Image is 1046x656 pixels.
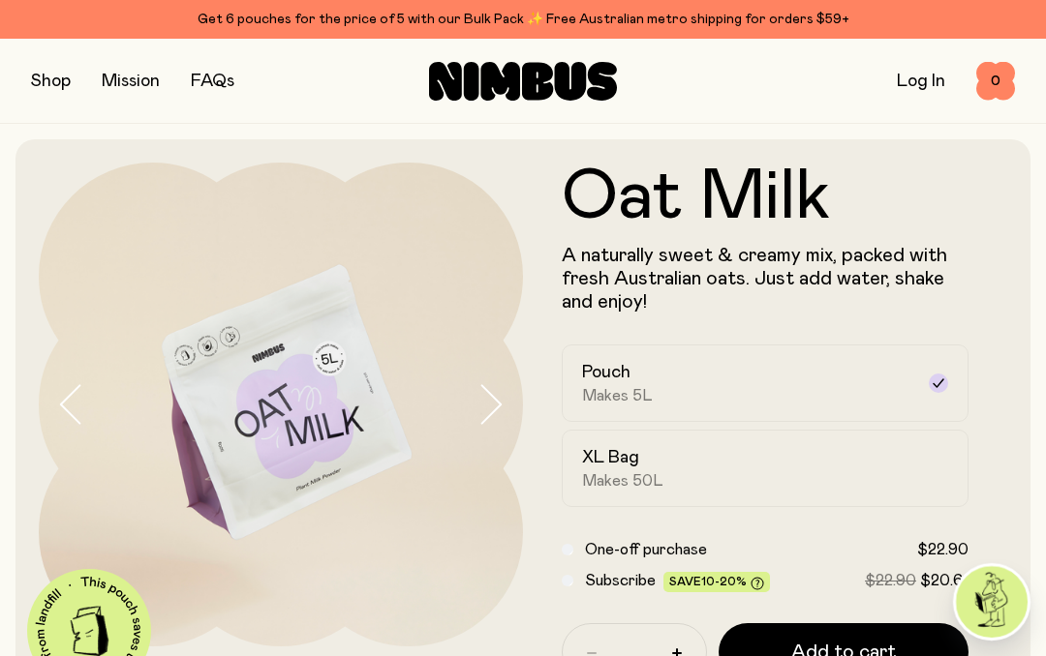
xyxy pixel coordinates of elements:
[669,576,764,590] span: Save
[562,163,969,232] h1: Oat Milk
[102,73,160,90] a: Mission
[31,8,1015,31] div: Get 6 pouches for the price of 5 with our Bulk Pack ✨ Free Australian metro shipping for orders $59+
[976,62,1015,101] button: 0
[585,542,707,557] span: One-off purchase
[562,244,969,313] p: A naturally sweet & creamy mix, packed with fresh Australian oats. Just add water, shake and enjoy!
[917,542,969,557] span: $22.90
[585,573,656,588] span: Subscribe
[865,573,916,588] span: $22.90
[191,73,234,90] a: FAQs
[582,471,663,491] span: Makes 50L
[582,386,653,405] span: Makes 5L
[582,361,631,384] h2: Pouch
[701,576,747,587] span: 10-20%
[920,573,969,588] span: $20.61
[956,566,1028,638] img: agent
[897,73,945,90] a: Log In
[582,446,639,469] h2: XL Bag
